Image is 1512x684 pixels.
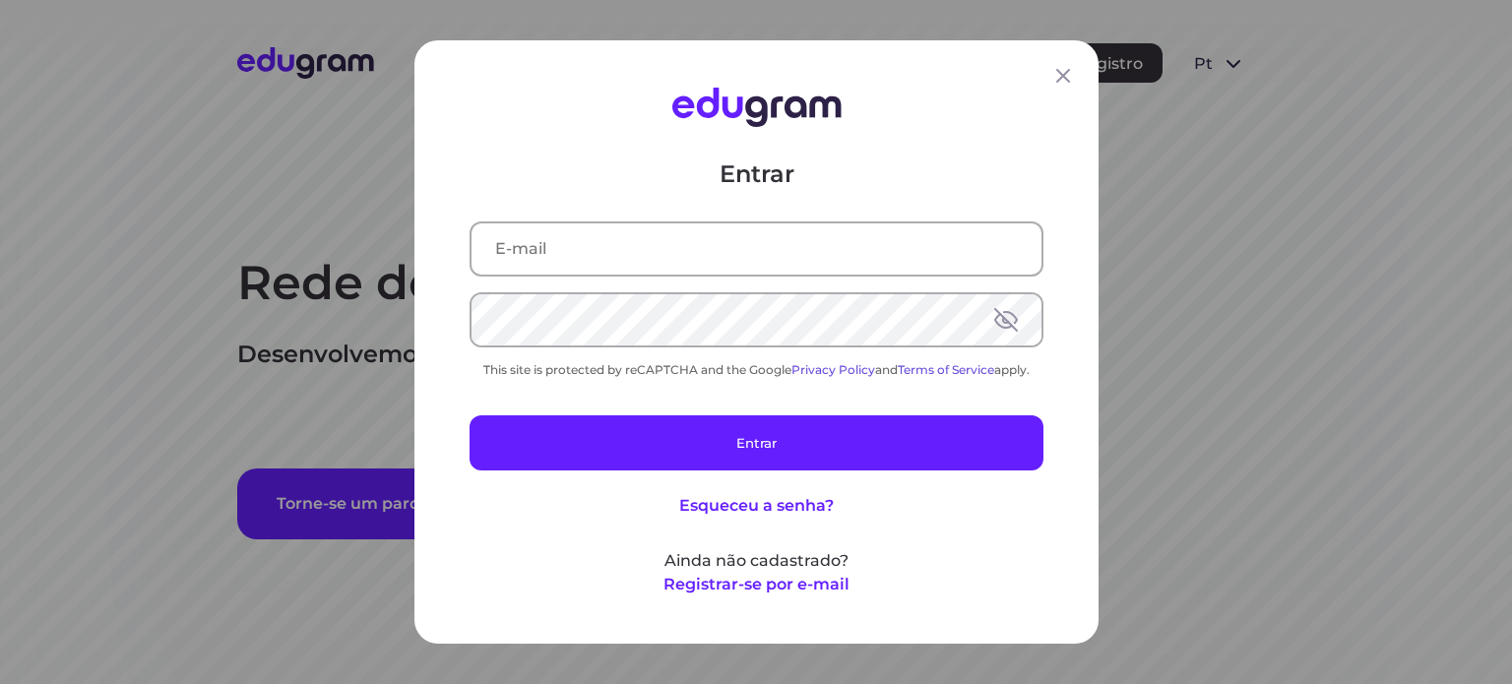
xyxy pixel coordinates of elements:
[470,158,1043,190] p: Entrar
[472,223,1041,275] input: E-mail
[470,415,1043,470] button: Entrar
[898,362,994,377] a: Terms of Service
[679,494,834,518] button: Esqueceu a senha?
[470,362,1043,377] div: This site is protected by reCAPTCHA and the Google and apply.
[470,549,1043,573] p: Ainda não cadastrado?
[663,573,850,596] button: Registrar-se por e-mail
[791,362,875,377] a: Privacy Policy
[671,88,841,127] img: Edugram Logo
